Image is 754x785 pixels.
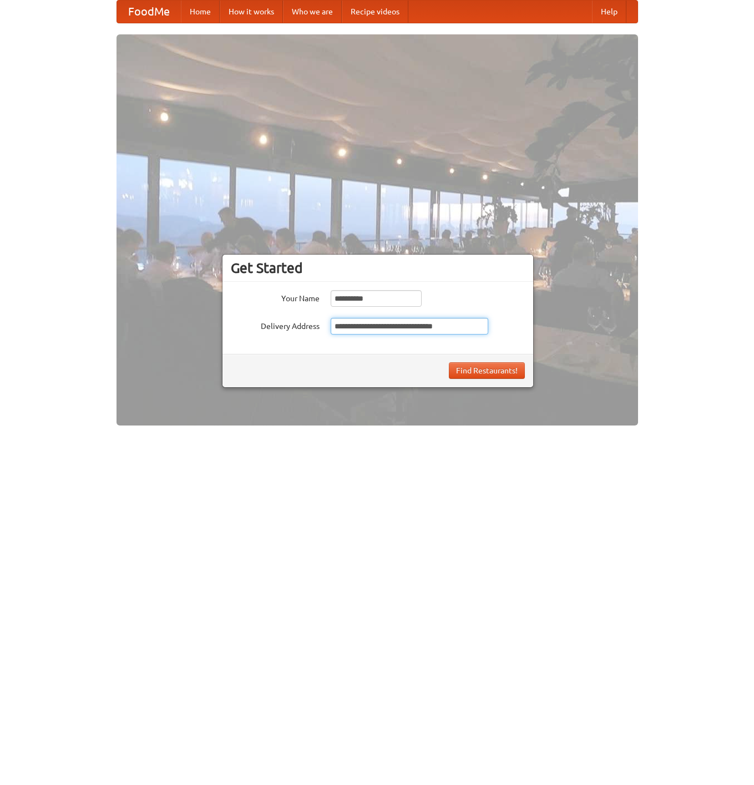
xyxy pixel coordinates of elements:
h3: Get Started [231,260,525,276]
label: Delivery Address [231,318,320,332]
a: Who we are [283,1,342,23]
a: Help [592,1,626,23]
a: How it works [220,1,283,23]
a: FoodMe [117,1,181,23]
button: Find Restaurants! [449,362,525,379]
a: Home [181,1,220,23]
a: Recipe videos [342,1,408,23]
label: Your Name [231,290,320,304]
